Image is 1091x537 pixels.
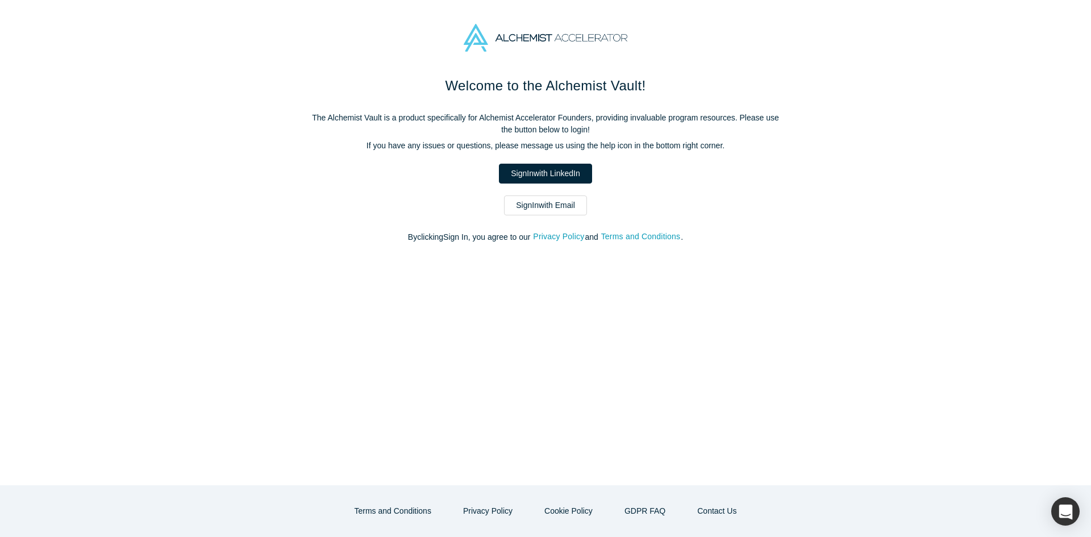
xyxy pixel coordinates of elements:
button: Cookie Policy [532,501,605,521]
a: SignInwith LinkedIn [499,164,592,184]
p: If you have any issues or questions, please message us using the help icon in the bottom right co... [307,140,784,152]
h1: Welcome to the Alchemist Vault! [307,76,784,96]
p: By clicking Sign In , you agree to our and . [307,231,784,243]
a: SignInwith Email [504,195,587,215]
p: The Alchemist Vault is a product specifically for Alchemist Accelerator Founders, providing inval... [307,112,784,136]
a: Contact Us [685,501,748,521]
button: Privacy Policy [532,230,585,243]
a: GDPR FAQ [613,501,677,521]
button: Terms and Conditions [601,230,681,243]
button: Privacy Policy [451,501,524,521]
img: Alchemist Accelerator Logo [464,24,627,52]
button: Terms and Conditions [343,501,443,521]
